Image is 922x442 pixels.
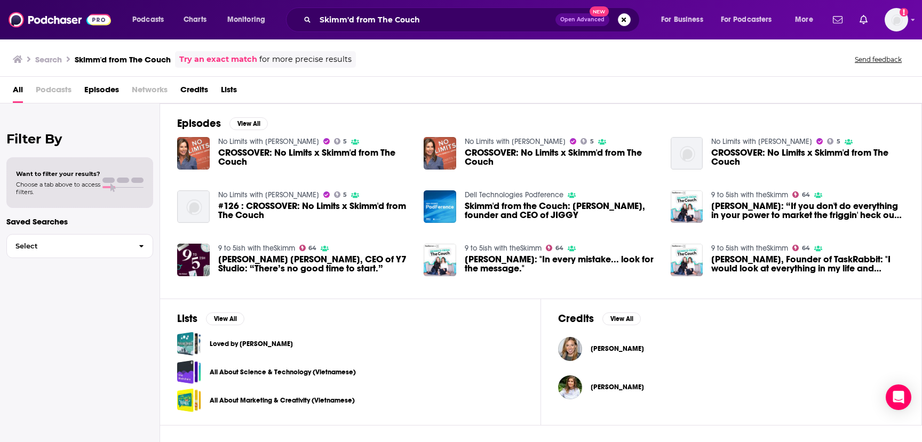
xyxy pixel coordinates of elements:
[177,117,268,130] a: EpisodesView All
[6,131,153,147] h2: Filter By
[558,312,594,325] h2: Credits
[465,255,658,273] span: [PERSON_NAME]: "In every mistake... look for the message."
[546,245,563,251] a: 64
[465,255,658,273] a: Mel Robbins: "In every mistake... look for the message."
[795,12,813,27] span: More
[177,312,244,325] a: ListsView All
[218,255,411,273] span: [PERSON_NAME] [PERSON_NAME], CEO of Y7 Studio: “There’s no good time to start.”
[299,245,317,251] a: 64
[218,255,411,273] a: Sarah Larson Levey, CEO of Y7 Studio: “There’s no good time to start.”
[711,148,904,166] a: CROSSOVER: No Limits x Skimm'd from The Couch
[221,81,237,103] a: Lists
[885,8,908,31] img: User Profile
[714,11,788,28] button: open menu
[591,344,644,353] a: Danielle Weisberg
[9,10,111,30] img: Podchaser - Follow, Share and Rate Podcasts
[84,81,119,103] a: Episodes
[886,384,911,410] div: Open Intercom Messenger
[711,190,788,199] a: 9 to 5ish with theSkimm
[792,245,810,251] a: 64
[424,190,456,223] img: Skimm'd from the Couch: Kaylin Marcotte, founder and CEO of JIGGY
[885,8,908,31] span: Logged in as jenc9678
[218,244,295,253] a: 9 to 5ish with theSkimm
[711,202,904,220] span: [PERSON_NAME]: “If you don't do everything in your power to market the friggin' heck out of it, y...
[220,11,279,28] button: open menu
[6,216,153,227] p: Saved Searches
[218,202,411,220] a: #126 : CROSSOVER: No Limits x Skimm'd from The Couch
[711,255,904,273] span: [PERSON_NAME], Founder of TaskRabbit: "I would look at everything in my life and question, like, ...
[654,11,717,28] button: open menu
[671,137,703,170] img: CROSSOVER: No Limits x Skimm'd from The Couch
[177,137,210,170] a: CROSSOVER: No Limits x Skimm'd from The Couch
[343,139,347,144] span: 5
[558,337,582,361] img: Danielle Weisberg
[885,8,908,31] button: Show profile menu
[558,375,582,399] img: Carly Zakin
[210,366,356,378] a: All About Science & Technology (Vietnamese)
[855,11,872,29] a: Show notifications dropdown
[180,81,208,103] a: Credits
[581,138,594,144] a: 5
[465,190,563,199] a: Dell Technologies Podference
[177,360,201,384] a: All About Science & Technology (Vietnamese)
[465,137,566,146] a: No Limits with Rebecca Jarvis
[558,312,641,325] a: CreditsView All
[296,7,650,32] div: Search podcasts, credits, & more...
[671,190,703,223] img: Marie Forleo: “If you don't do everything in your power to market the friggin' heck out of it, yo...
[315,11,555,28] input: Search podcasts, credits, & more...
[13,81,23,103] a: All
[721,12,772,27] span: For Podcasters
[555,246,563,251] span: 64
[7,243,130,250] span: Select
[6,234,153,258] button: Select
[16,170,100,178] span: Want to filter your results?
[788,11,826,28] button: open menu
[711,202,904,220] a: Marie Forleo: “If you don't do everything in your power to market the friggin' heck out of it, yo...
[36,81,71,103] span: Podcasts
[827,138,840,144] a: 5
[837,139,840,144] span: 5
[179,53,257,66] a: Try an exact match
[177,11,213,28] a: Charts
[465,202,658,220] span: Skimm'd from the Couch: [PERSON_NAME], founder and CEO of JIGGY
[177,117,221,130] h2: Episodes
[829,11,847,29] a: Show notifications dropdown
[177,312,197,325] h2: Lists
[711,137,812,146] a: No Limits with Rebecca Jarvis
[210,338,293,350] a: Loved by [PERSON_NAME]
[177,332,201,356] span: Loved by Erylia
[602,312,641,325] button: View All
[177,190,210,223] img: #126 : CROSSOVER: No Limits x Skimm'd from The Couch
[558,370,904,404] button: Carly ZakinCarly Zakin
[555,13,609,26] button: Open AdvancedNew
[132,81,168,103] span: Networks
[177,388,201,412] span: All About Marketing & Creativity (Vietnamese)
[558,332,904,366] button: Danielle WeisbergDanielle Weisberg
[465,148,658,166] a: CROSSOVER: No Limits x Skimm'd from The Couch
[334,138,347,144] a: 5
[591,383,644,391] span: [PERSON_NAME]
[560,17,605,22] span: Open Advanced
[591,383,644,391] a: Carly Zakin
[308,246,316,251] span: 64
[852,55,905,64] button: Send feedback
[218,148,411,166] a: CROSSOVER: No Limits x Skimm'd from The Couch
[424,137,456,170] img: CROSSOVER: No Limits x Skimm'd from The Couch
[424,244,456,276] img: Mel Robbins: "In every mistake... look for the message."
[35,54,62,65] h3: Search
[671,244,703,276] img: Leah Busque Solivan, Founder of TaskRabbit: "I would look at everything in my life and question, ...
[465,202,658,220] a: Skimm'd from the Couch: Kaylin Marcotte, founder and CEO of JIGGY
[177,244,210,276] a: Sarah Larson Levey, CEO of Y7 Studio: “There’s no good time to start.”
